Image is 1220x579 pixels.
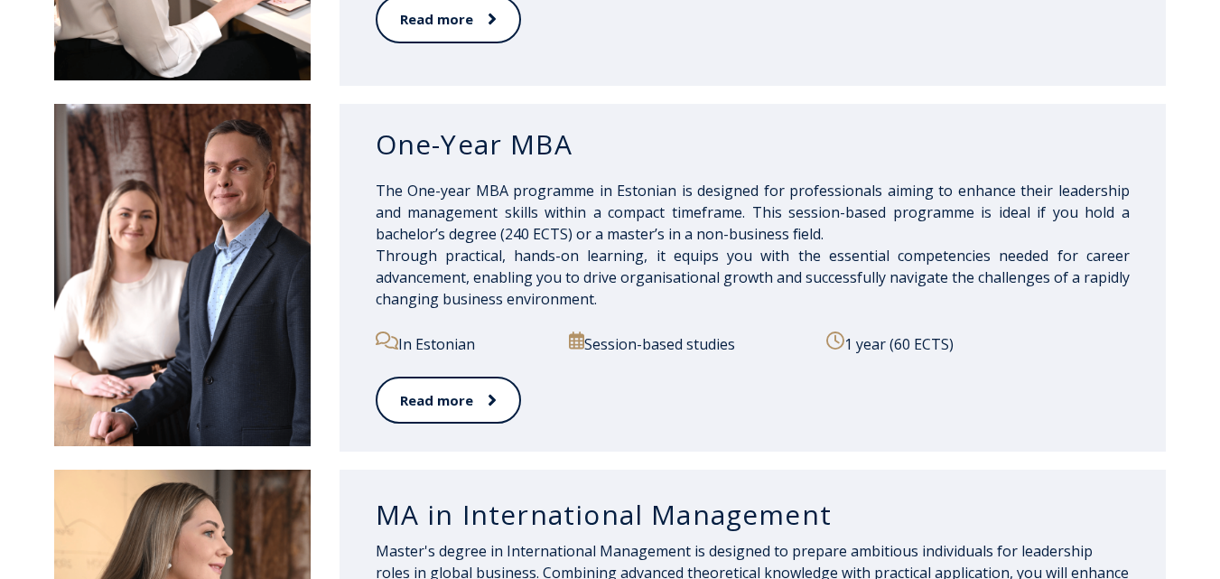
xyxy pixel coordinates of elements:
a: Read more [376,377,521,425]
p: The One-year MBA programme in Estonian is designed for professionals aiming to enhance their lead... [376,180,1130,310]
p: In Estonian [376,332,550,355]
p: 1 year (60 ECTS) [826,332,1130,355]
img: DSC_1995 [54,104,311,446]
h3: MA in International Management [376,498,1130,532]
p: Session-based studies [569,332,807,355]
h3: One-Year MBA [376,127,1130,162]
